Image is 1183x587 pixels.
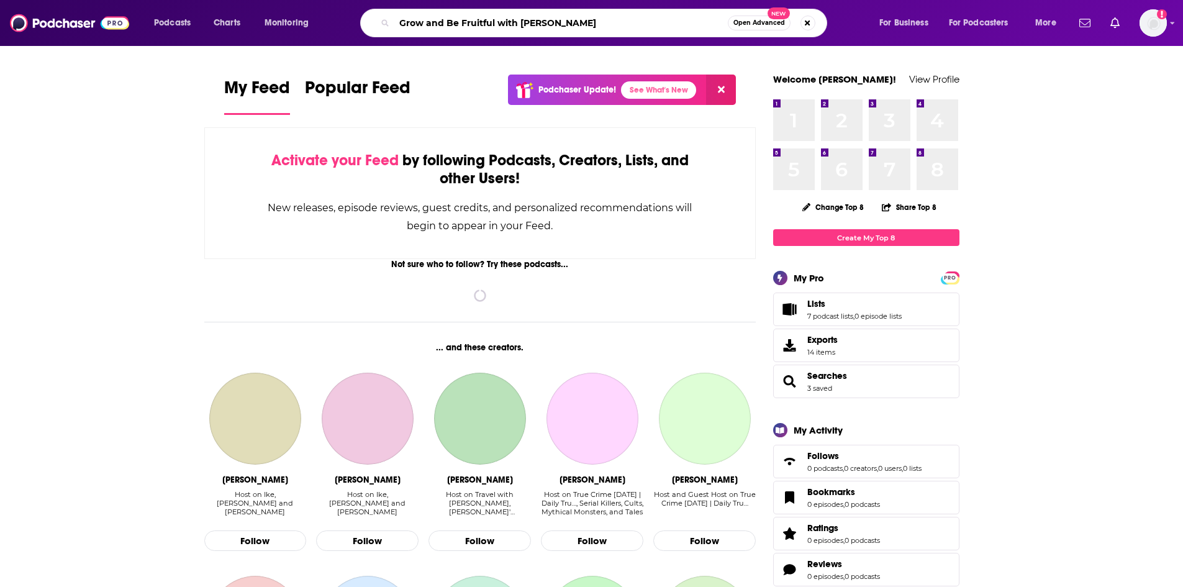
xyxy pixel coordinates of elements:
[807,450,922,462] a: Follows
[541,530,643,552] button: Follow
[1105,12,1125,34] a: Show notifications dropdown
[1157,9,1167,19] svg: Add a profile image
[316,490,419,516] div: Host on Ike, [PERSON_NAME] and [PERSON_NAME]
[949,14,1008,32] span: For Podcasters
[267,152,694,188] div: by following Podcasts, Creators, Lists, and other Users!
[807,370,847,381] span: Searches
[204,530,307,552] button: Follow
[672,475,738,485] div: Tony Brueski
[546,373,638,465] a: Vanessa Richardson
[807,500,843,509] a: 0 episodes
[653,490,756,517] div: Host and Guest Host on True Crime Today | Daily Tru…
[773,481,959,514] span: Bookmarks
[807,572,843,581] a: 0 episodes
[209,373,301,465] a: Jon Marks
[1027,13,1072,33] button: open menu
[204,490,307,517] div: Host on Ike, Spike and Fritz
[214,14,240,32] span: Charts
[372,9,839,37] div: Search podcasts, credits, & more...
[807,298,902,309] a: Lists
[777,525,802,542] a: Ratings
[428,530,531,552] button: Follow
[903,464,922,473] a: 0 lists
[807,522,880,534] a: Ratings
[881,195,937,219] button: Share Top 8
[653,530,756,552] button: Follow
[909,73,959,85] a: View Profile
[1140,9,1167,37] img: User Profile
[305,77,410,115] a: Popular Feed
[659,373,751,465] a: Tony Brueski
[807,334,838,345] span: Exports
[877,464,878,473] span: ,
[807,486,880,498] a: Bookmarks
[773,445,959,478] span: Follows
[853,312,854,321] span: ,
[434,373,526,465] a: Rick Steves
[653,490,756,507] div: Host and Guest Host on True Crime [DATE] | Daily Tru…
[807,486,855,498] span: Bookmarks
[854,312,902,321] a: 0 episode lists
[256,13,325,33] button: open menu
[10,11,129,35] img: Podchaser - Follow, Share and Rate Podcasts
[773,553,959,586] span: Reviews
[777,489,802,506] a: Bookmarks
[335,475,401,485] div: Isaiah Reese
[879,14,928,32] span: For Business
[844,464,877,473] a: 0 creators
[447,475,513,485] div: Rick Steves
[794,272,824,284] div: My Pro
[773,365,959,398] span: Searches
[807,312,853,321] a: 7 podcast lists
[204,342,756,353] div: ... and these creators.
[843,500,845,509] span: ,
[560,475,625,485] div: Vanessa Richardson
[795,199,872,215] button: Change Top 8
[807,536,843,545] a: 0 episodes
[428,490,531,516] div: Host on Travel with [PERSON_NAME], [PERSON_NAME]' [GEOGRAPHIC_DATA] Video, [GEOGRAPHIC_DATA] Audi...
[807,298,825,309] span: Lists
[941,13,1027,33] button: open menu
[394,13,728,33] input: Search podcasts, credits, & more...
[1074,12,1095,34] a: Show notifications dropdown
[1140,9,1167,37] button: Show profile menu
[902,464,903,473] span: ,
[794,424,843,436] div: My Activity
[1140,9,1167,37] span: Logged in as luilaking
[777,561,802,578] a: Reviews
[773,73,896,85] a: Welcome [PERSON_NAME]!
[843,464,844,473] span: ,
[943,273,958,282] a: PRO
[773,329,959,362] a: Exports
[807,522,838,534] span: Ratings
[733,20,785,26] span: Open Advanced
[224,77,290,106] span: My Feed
[807,450,839,462] span: Follows
[222,475,288,485] div: Jon Marks
[777,301,802,318] a: Lists
[807,558,842,570] span: Reviews
[204,259,756,270] div: Not sure who to follow? Try these podcasts...
[777,337,802,354] span: Exports
[428,490,531,517] div: Host on Travel with Rick Steves, Rick Steves' Europe Video, Italy Audio Tours, Travel Talks (Vide...
[265,14,309,32] span: Monitoring
[728,16,791,30] button: Open AdvancedNew
[271,151,399,170] span: Activate your Feed
[206,13,248,33] a: Charts
[541,490,643,516] div: Host on True Crime [DATE] | Daily Tru…, Serial Killers, Cults, Mythical Monsters, and Tales
[538,84,616,95] p: Podchaser Update!
[773,293,959,326] span: Lists
[943,273,958,283] span: PRO
[316,490,419,517] div: Host on Ike, Spike and Fritz
[843,572,845,581] span: ,
[154,14,191,32] span: Podcasts
[777,453,802,470] a: Follows
[267,199,694,235] div: New releases, episode reviews, guest credits, and personalized recommendations will begin to appe...
[145,13,207,33] button: open menu
[845,500,880,509] a: 0 podcasts
[773,517,959,550] span: Ratings
[316,530,419,552] button: Follow
[878,464,902,473] a: 0 users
